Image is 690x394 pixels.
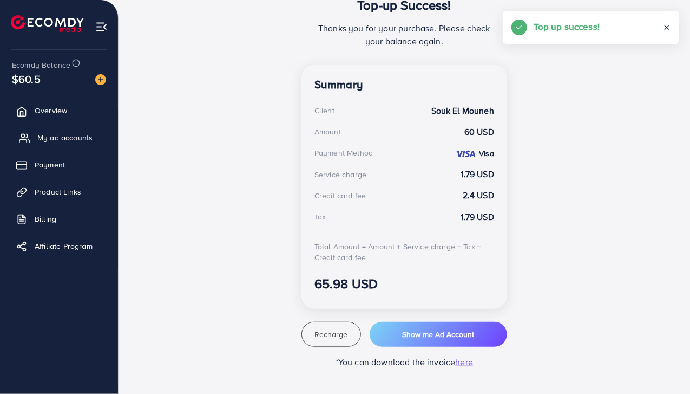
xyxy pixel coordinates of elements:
[301,356,507,369] p: *You can download the invoice
[431,105,494,117] strong: Souk El Mouneh
[35,159,65,170] span: Payment
[314,147,373,158] div: Payment Method
[314,78,494,92] h4: Summary
[314,126,341,137] div: Amount
[463,189,494,202] strong: 2.4 USD
[314,22,494,48] p: Thanks you for your purchase. Please check your balance again.
[35,186,81,197] span: Product Links
[8,235,110,257] a: Affiliate Program
[95,74,106,85] img: image
[95,21,108,33] img: menu
[534,20,600,34] h5: Top up success!
[35,241,93,251] span: Affiliate Program
[644,345,682,386] iframe: Chat
[314,276,494,292] h3: 65.98 USD
[8,208,110,230] a: Billing
[37,132,93,143] span: My ad accounts
[35,214,56,224] span: Billing
[301,322,361,347] button: Recharge
[11,15,84,32] img: logo
[8,154,110,176] a: Payment
[402,329,474,340] span: Show me Ad Account
[314,105,334,116] div: Client
[464,126,494,138] strong: 60 USD
[314,241,494,263] div: Total Amount = Amount + Service charge + Tax + Credit card fee
[35,105,67,116] span: Overview
[12,71,41,87] span: $60.5
[8,100,110,121] a: Overview
[314,211,326,222] div: Tax
[370,322,507,347] button: Show me Ad Account
[479,148,494,159] strong: Visa
[461,168,494,180] strong: 1.79 USD
[455,150,476,158] img: credit
[8,181,110,203] a: Product Links
[314,169,366,180] div: Service charge
[314,190,366,201] div: Credit card fee
[456,356,474,368] span: here
[461,211,494,223] strong: 1.79 USD
[12,60,70,70] span: Ecomdy Balance
[8,127,110,148] a: My ad accounts
[314,329,347,340] span: Recharge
